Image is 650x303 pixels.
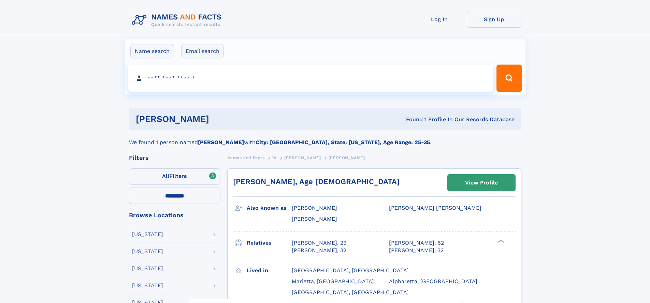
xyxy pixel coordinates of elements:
span: [PERSON_NAME] [284,155,321,160]
label: Email search [181,44,224,58]
div: Found 1 Profile In Our Records Database [307,116,515,123]
a: [PERSON_NAME] [284,153,321,162]
a: [PERSON_NAME], 32 [292,247,346,254]
label: Name search [130,44,174,58]
div: View Profile [465,175,498,191]
a: [PERSON_NAME], 32 [389,247,444,254]
span: Alpharetta, [GEOGRAPHIC_DATA] [389,278,477,285]
label: Filters [129,168,220,185]
a: View Profile [448,175,515,191]
img: Logo Names and Facts [129,11,227,29]
span: [PERSON_NAME] [PERSON_NAME] [389,205,481,211]
span: [PERSON_NAME] [292,216,337,222]
a: Log In [412,11,467,28]
h1: [PERSON_NAME] [136,115,308,123]
a: [PERSON_NAME], 62 [389,239,444,247]
h3: Relatives [247,237,292,249]
div: [US_STATE] [132,283,163,288]
a: Sign Up [467,11,521,28]
div: [US_STATE] [132,232,163,237]
a: [PERSON_NAME], Age [DEMOGRAPHIC_DATA] [233,177,400,186]
div: Filters [129,155,220,161]
div: [US_STATE] [132,266,163,271]
h3: Also known as [247,202,292,214]
span: [GEOGRAPHIC_DATA], [GEOGRAPHIC_DATA] [292,267,409,274]
span: All [162,173,169,179]
div: ❯ [496,239,504,243]
a: [PERSON_NAME], 29 [292,239,347,247]
span: [PERSON_NAME] [329,155,365,160]
a: Names and Facts [227,153,265,162]
div: We found 1 person named with . [129,130,521,147]
div: [US_STATE] [132,249,163,254]
span: [PERSON_NAME] [292,205,337,211]
span: [GEOGRAPHIC_DATA], [GEOGRAPHIC_DATA] [292,289,409,295]
b: [PERSON_NAME] [198,139,244,146]
h3: Lived in [247,265,292,276]
span: W [272,155,277,160]
span: Marietta, [GEOGRAPHIC_DATA] [292,278,374,285]
div: Browse Locations [129,212,220,218]
input: search input [128,65,494,92]
a: W [272,153,277,162]
button: Search Button [496,65,522,92]
b: City: [GEOGRAPHIC_DATA], State: [US_STATE], Age Range: 25-35 [256,139,430,146]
